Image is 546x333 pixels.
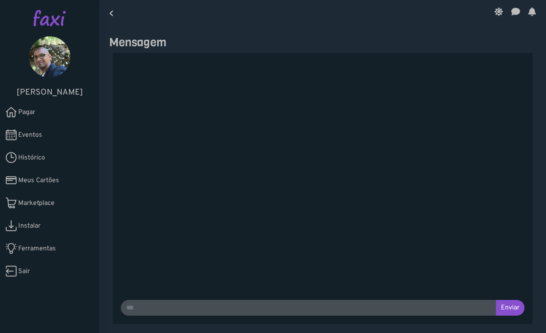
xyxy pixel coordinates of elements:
[12,36,87,98] a: [PERSON_NAME]
[18,221,41,231] span: Instalar
[18,130,42,140] span: Eventos
[18,198,55,208] span: Marketplace
[18,266,30,276] span: Sair
[18,153,45,163] span: Histórico
[496,300,524,316] button: Enviar
[18,244,56,254] span: Ferramentas
[109,36,536,50] h3: Mensagem
[18,107,35,117] span: Pagar
[12,88,87,98] h5: [PERSON_NAME]
[18,176,59,186] span: Meus Cartões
